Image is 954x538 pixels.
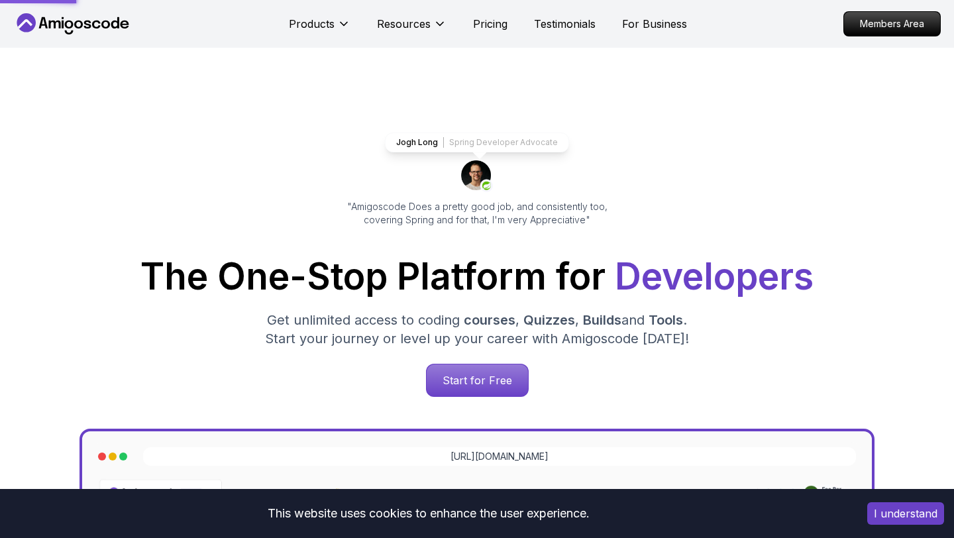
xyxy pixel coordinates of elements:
p: Jogh Long [396,137,438,148]
p: Get unlimited access to coding , , and . Start your journey or level up your career with Amigosco... [254,311,700,348]
a: [URL][DOMAIN_NAME] [450,450,549,463]
p: Start for Free [427,364,528,396]
p: Resources [377,16,431,32]
p: Products [289,16,335,32]
a: For Business [622,16,687,32]
a: Start for Free [426,364,529,397]
span: Builds [583,312,621,328]
button: Accept cookies [867,502,944,525]
a: Members Area [843,11,941,36]
span: Tools [649,312,683,328]
img: josh long [461,160,493,192]
span: Quizzes [523,312,575,328]
button: Resources [377,16,447,42]
p: Spring Developer Advocate [449,137,558,148]
p: Members Area [844,12,940,36]
span: courses [464,312,515,328]
span: Developers [615,254,814,298]
h1: The One-Stop Platform for [24,258,930,295]
div: This website uses cookies to enhance the user experience. [10,499,847,528]
button: Products [289,16,350,42]
a: Testimonials [534,16,596,32]
p: "Amigoscode Does a pretty good job, and consistently too, covering Spring and for that, I'm very ... [329,200,625,227]
a: Pricing [473,16,507,32]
